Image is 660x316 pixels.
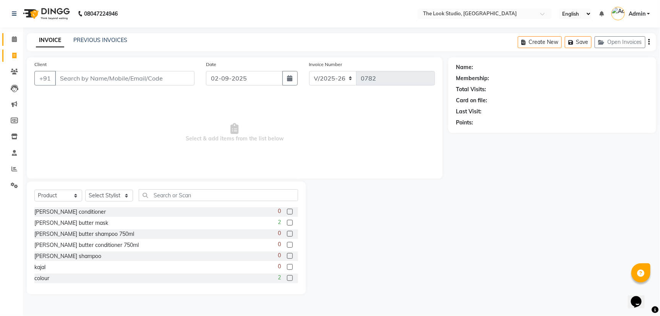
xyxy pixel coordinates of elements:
span: Select & add items from the list below [34,95,435,171]
div: [PERSON_NAME] shampoo [34,252,101,260]
img: Admin [611,7,625,20]
button: Create New [518,36,562,48]
span: 0 [278,240,281,248]
button: Open Invoices [595,36,645,48]
div: Total Visits: [456,85,486,94]
span: 0 [278,252,281,260]
iframe: chat widget [628,285,652,308]
div: Points: [456,119,473,127]
div: kajal [34,263,45,271]
div: [PERSON_NAME] conditioner [34,208,106,216]
span: 2 [278,274,281,282]
div: colour [34,274,49,282]
span: 0 [278,207,281,215]
div: Name: [456,63,473,71]
input: Search or Scan [139,189,298,201]
span: 0 [278,229,281,237]
label: Invoice Number [309,61,342,68]
label: Date [206,61,216,68]
span: Admin [629,10,645,18]
div: Last Visit: [456,108,482,116]
div: Card on file: [456,97,487,105]
button: +91 [34,71,56,85]
a: INVOICE [36,34,64,47]
span: 0 [278,263,281,271]
a: PREVIOUS INVOICES [73,37,127,44]
img: logo [19,3,72,24]
label: Client [34,61,47,68]
div: [PERSON_NAME] butter conditioner 750ml [34,241,139,249]
button: Save [565,36,592,48]
span: 2 [278,218,281,226]
div: [PERSON_NAME] butter shampoo 750ml [34,230,134,238]
div: [PERSON_NAME] butter mask [34,219,108,227]
input: Search by Name/Mobile/Email/Code [55,71,195,85]
div: Membership: [456,74,489,82]
b: 08047224946 [84,3,118,24]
